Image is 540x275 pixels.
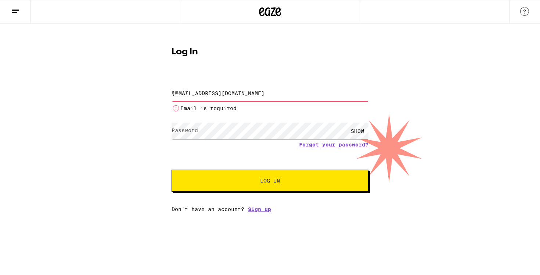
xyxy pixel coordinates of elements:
[299,142,368,148] a: Forgot your password?
[172,90,188,95] label: Email
[260,178,280,183] span: Log In
[172,104,368,113] li: Email is required
[172,48,368,57] h1: Log In
[172,127,198,133] label: Password
[346,123,368,139] div: SHOW
[172,206,368,212] div: Don't have an account?
[4,5,53,11] span: Hi. Need any help?
[172,170,368,192] button: Log In
[248,206,271,212] a: Sign up
[172,85,368,101] input: Email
